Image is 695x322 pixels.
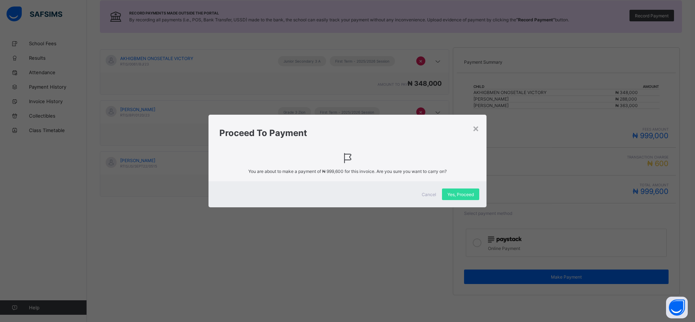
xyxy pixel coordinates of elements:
span: You are about to make a payment of for this invoice. Are you sure you want to carry on? [219,169,476,174]
h1: Proceed To Payment [219,128,476,138]
span: Cancel [422,192,436,197]
span: Yes, Proceed [447,192,474,197]
span: ₦ 999,600 [322,169,344,174]
button: Open asap [666,297,688,318]
div: × [472,122,479,134]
